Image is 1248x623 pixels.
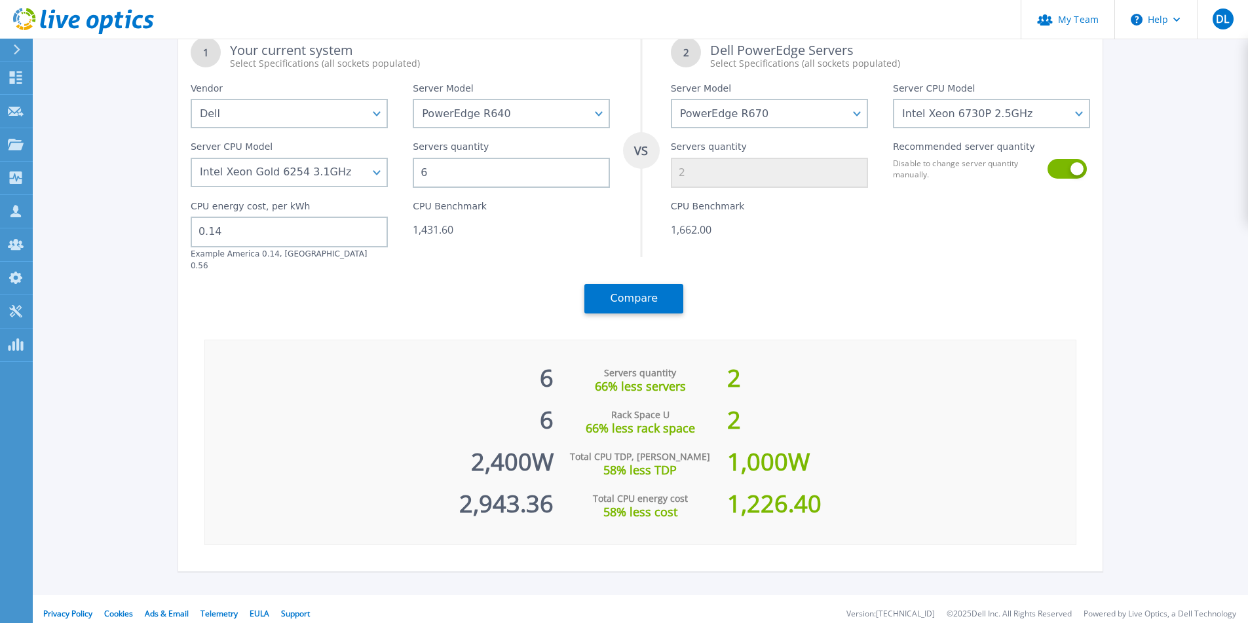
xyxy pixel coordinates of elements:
[145,608,189,619] a: Ads & Email
[413,141,489,157] label: Servers quantity
[205,351,554,393] div: 6
[947,610,1072,618] li: © 2025 Dell Inc. All Rights Reserved
[554,492,728,505] div: Total CPU energy cost
[554,450,728,463] div: Total CPU TDP, [PERSON_NAME]
[710,57,1090,70] div: Select Specifications (all sockets populated)
[893,141,1035,157] label: Recommended server quantity
[727,393,1076,435] div: 2
[1084,610,1236,618] li: Powered by Live Optics, a Dell Technology
[727,351,1076,393] div: 2
[104,608,133,619] a: Cookies
[554,380,728,393] div: 66% less servers
[710,44,1090,70] div: Dell PowerEdge Servers
[191,249,368,270] label: Example America 0.14, [GEOGRAPHIC_DATA] 0.56
[191,141,273,157] label: Server CPU Model
[671,201,745,217] label: CPU Benchmark
[200,608,238,619] a: Telemetry
[633,143,648,158] tspan: VS
[413,223,610,236] div: 1,431.60
[893,83,975,99] label: Server CPU Model
[205,393,554,435] div: 6
[230,44,610,70] div: Your current system
[893,158,1040,180] label: Disable to change server quantity manually.
[43,608,92,619] a: Privacy Policy
[671,83,731,99] label: Server Model
[554,463,728,476] div: 58% less TDP
[413,201,487,217] label: CPU Benchmark
[727,476,1076,518] div: 1,226.40
[671,141,747,157] label: Servers quantity
[191,201,311,217] label: CPU energy cost, per kWh
[727,435,1076,476] div: 1,000 W
[554,421,728,435] div: 66% less rack space
[846,610,935,618] li: Version: [TECHNICAL_ID]
[1216,14,1229,24] span: DL
[205,476,554,518] div: 2,943.36
[554,366,728,380] div: Servers quantity
[205,435,554,476] div: 2,400 W
[191,83,223,99] label: Vendor
[191,217,388,247] input: 0.00
[281,608,310,619] a: Support
[683,46,689,59] tspan: 2
[230,57,610,70] div: Select Specifications (all sockets populated)
[413,83,473,99] label: Server Model
[584,284,683,313] button: Compare
[554,505,728,518] div: 58% less cost
[203,46,209,59] tspan: 1
[671,223,868,236] div: 1,662.00
[250,608,269,619] a: EULA
[554,408,728,421] div: Rack Space U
